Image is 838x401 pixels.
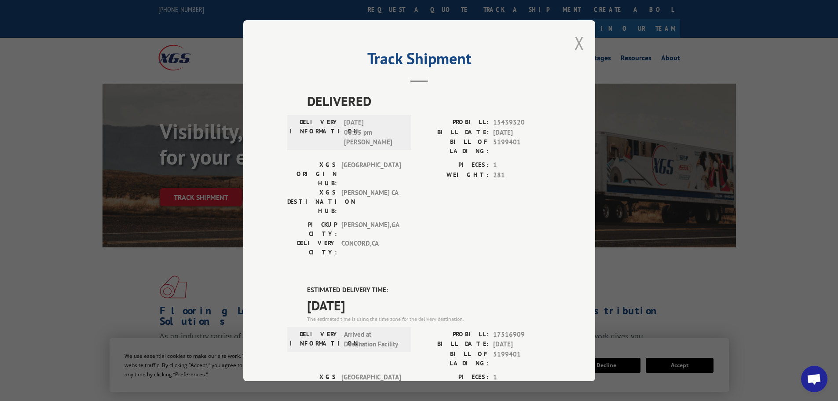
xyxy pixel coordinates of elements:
[341,188,401,216] span: [PERSON_NAME] CA
[419,170,489,180] label: WEIGHT:
[341,220,401,239] span: [PERSON_NAME] , GA
[493,170,551,180] span: 281
[287,160,337,188] label: XGS ORIGIN HUB:
[493,127,551,137] span: [DATE]
[493,349,551,368] span: 5199401
[419,127,489,137] label: BILL DATE:
[419,372,489,382] label: PIECES:
[344,329,403,349] span: Arrived at Destination Facility
[493,118,551,128] span: 15439320
[307,285,551,295] label: ESTIMATED DELIVERY TIME:
[341,160,401,188] span: [GEOGRAPHIC_DATA]
[493,372,551,382] span: 1
[493,329,551,339] span: 17516909
[290,329,340,349] label: DELIVERY INFORMATION:
[419,118,489,128] label: PROBILL:
[341,372,401,400] span: [GEOGRAPHIC_DATA]
[419,137,489,156] label: BILL OF LADING:
[290,118,340,147] label: DELIVERY INFORMATION:
[419,339,489,349] label: BILL DATE:
[493,137,551,156] span: 5199401
[419,349,489,368] label: BILL OF LADING:
[287,239,337,257] label: DELIVERY CITY:
[307,91,551,111] span: DELIVERED
[419,329,489,339] label: PROBILL:
[287,220,337,239] label: PICKUP CITY:
[307,295,551,315] span: [DATE]
[287,372,337,400] label: XGS ORIGIN HUB:
[341,239,401,257] span: CONCORD , CA
[287,52,551,69] h2: Track Shipment
[344,118,403,147] span: [DATE] 06:35 pm [PERSON_NAME]
[801,366,827,392] a: Open chat
[493,339,551,349] span: [DATE]
[419,160,489,170] label: PIECES:
[575,31,584,55] button: Close modal
[287,188,337,216] label: XGS DESTINATION HUB:
[307,315,551,323] div: The estimated time is using the time zone for the delivery destination.
[493,160,551,170] span: 1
